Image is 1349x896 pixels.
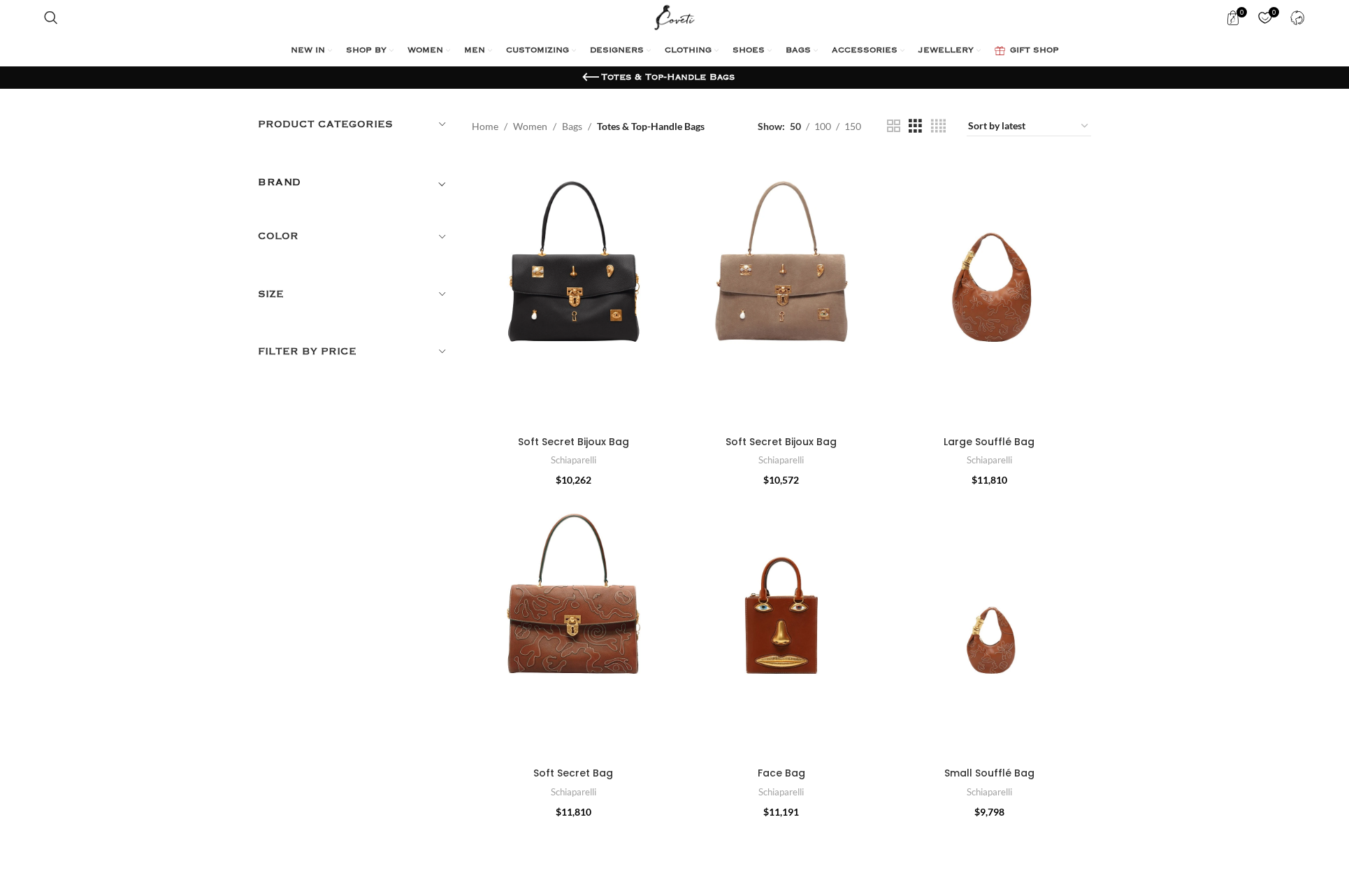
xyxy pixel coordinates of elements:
a: 50 [785,119,806,134]
a: Grid view 4 [931,117,946,135]
span: SHOP BY [346,45,387,57]
bdi: 10,572 [763,474,799,486]
a: SHOES [733,37,772,65]
span: GIFT SHOP [1010,45,1059,57]
span: BAGS [786,45,811,57]
a: Search [37,3,65,31]
h5: Filter by price [258,344,451,359]
span: ACCESSORIES [832,45,897,57]
a: 150 [839,119,866,134]
a: Soft Secret Bijoux Bag [726,435,837,449]
h5: Color [258,229,451,244]
span: 150 [844,120,861,132]
a: Soft Secret Bijoux Bag [472,157,676,429]
div: Toggle filter [258,174,451,199]
a: JEWELLERY [918,37,981,65]
a: Schiaparelli [967,786,1012,799]
a: Schiaparelli [551,454,596,467]
span: 0 [1236,7,1247,17]
a: Site logo [651,10,698,22]
nav: Breadcrumb [472,119,705,134]
h5: Size [258,287,451,302]
a: Soft Secret Bag [533,766,613,780]
span: $ [763,474,769,486]
span: NEW IN [291,45,325,57]
a: 0 [1251,3,1280,31]
select: Shop order [967,117,1091,136]
span: 50 [790,120,801,132]
a: Schiaparelli [758,786,804,799]
bdi: 9,798 [974,806,1004,818]
a: CLOTHING [665,37,719,65]
a: GIFT SHOP [995,37,1059,65]
span: $ [556,474,561,486]
a: Small Soufflé Bag [944,766,1034,780]
a: BAGS [786,37,818,65]
a: Large Soufflé Bag [944,435,1034,449]
bdi: 11,810 [972,474,1007,486]
div: Main navigation [37,37,1312,65]
a: Face Bag [679,489,883,761]
a: Face Bag [758,766,805,780]
span: CUSTOMIZING [506,45,569,57]
a: 0 [1219,3,1248,31]
span: $ [972,474,977,486]
a: Women [513,119,547,134]
a: Go back [580,67,601,88]
a: ACCESSORIES [832,37,904,65]
a: Schiaparelli [967,454,1012,467]
span: Show [758,119,785,134]
a: DESIGNERS [590,37,651,65]
span: $ [763,806,769,818]
a: Home [472,119,498,134]
bdi: 11,810 [556,806,591,818]
a: Soft Secret Bijoux Bag [679,157,883,429]
bdi: 11,191 [763,806,799,818]
span: WOMEN [407,45,443,57]
a: Small Soufflé Bag [888,489,1092,761]
a: WOMEN [407,37,450,65]
span: CLOTHING [665,45,712,57]
a: Grid view 2 [887,117,900,135]
span: $ [974,806,980,818]
a: SHOP BY [346,37,394,65]
span: $ [556,806,561,818]
a: MEN [464,37,492,65]
h5: Product categories [258,117,451,132]
a: Grid view 3 [909,117,922,135]
div: My Wishlist [1251,3,1280,31]
span: DESIGNERS [590,45,644,57]
span: 100 [814,120,831,132]
bdi: 10,262 [556,474,591,486]
a: Soft Secret Bag [472,489,676,761]
a: NEW IN [291,37,332,65]
h1: Totes & Top-Handle Bags [601,71,735,84]
img: GiftBag [995,46,1005,55]
span: MEN [464,45,485,57]
h5: BRAND [258,175,301,190]
span: 0 [1269,7,1279,17]
a: Schiaparelli [551,786,596,799]
a: Schiaparelli [758,454,804,467]
a: CUSTOMIZING [506,37,576,65]
a: 100 [809,119,836,134]
span: Totes & Top-Handle Bags [597,119,705,134]
a: Bags [562,119,582,134]
span: JEWELLERY [918,45,974,57]
a: Large Soufflé Bag [888,157,1092,429]
a: Soft Secret Bijoux Bag [518,435,629,449]
span: SHOES [733,45,765,57]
